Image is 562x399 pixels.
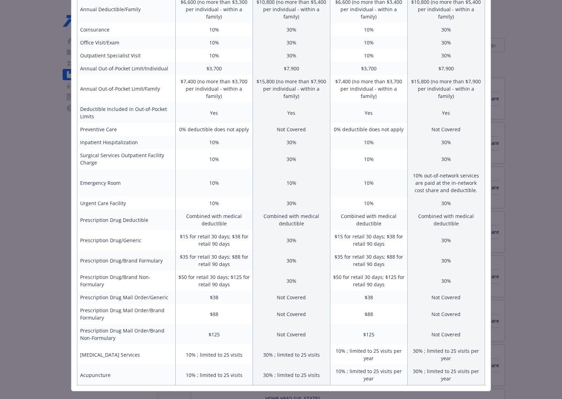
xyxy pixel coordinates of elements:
[330,123,407,136] td: 0% deductible does not apply
[330,304,407,324] td: $88
[175,169,253,197] td: 10%
[330,250,407,271] td: $35 for retail 30 days; $88 for retail 90 days
[330,197,407,210] td: 10%
[407,103,485,123] td: Yes
[330,103,407,123] td: Yes
[330,149,407,169] td: 10%
[175,365,253,385] td: 10% ; limited to 25 visits
[407,197,485,210] td: 30%
[253,36,330,49] td: 30%
[253,250,330,271] td: 30%
[253,103,330,123] td: Yes
[175,210,253,230] td: Combined with medical deductible
[175,250,253,271] td: $35 for retail 30 days; $88 for retail 90 days
[330,136,407,149] td: 10%
[175,149,253,169] td: 10%
[77,36,176,49] td: Office Visit/Exam
[253,324,330,344] td: Not Covered
[330,62,407,75] td: $3,700
[407,149,485,169] td: 30%
[175,123,253,136] td: 0% deductible does not apply
[77,49,176,62] td: Outpatient Specialist Visit
[77,324,176,344] td: Prescription Drug Mail Order/Brand Non-Formulary
[77,136,176,149] td: Inpatient Hospitalization
[407,230,485,250] td: 30%
[330,49,407,62] td: 10%
[175,197,253,210] td: 10%
[253,271,330,291] td: 30%
[330,230,407,250] td: $15 for retail 30 days; $38 for retail 90 days
[407,291,485,304] td: Not Covered
[407,49,485,62] td: 30%
[407,250,485,271] td: 30%
[77,271,176,291] td: Prescription Drug/Brand Non-Formulary
[407,62,485,75] td: $7,900
[330,324,407,344] td: $125
[330,23,407,36] td: 10%
[175,36,253,49] td: 10%
[253,23,330,36] td: 30%
[175,230,253,250] td: $15 for retail 30 days; $38 for retail 90 days
[253,197,330,210] td: 30%
[407,344,485,365] td: 30% ; limited to 25 visits per year
[77,169,176,197] td: Emergency Room
[330,169,407,197] td: 10%
[253,169,330,197] td: 10%
[330,36,407,49] td: 10%
[77,23,176,36] td: Coinsurance
[77,344,176,365] td: [MEDICAL_DATA] Services
[175,75,253,103] td: $7,400 (no more than $3,700 per individual - within a family)
[175,324,253,344] td: $125
[407,271,485,291] td: 30%
[253,49,330,62] td: 30%
[253,230,330,250] td: 30%
[407,210,485,230] td: Combined with medical deductible
[330,365,407,385] td: 10% ; limited to 25 visits per year
[330,210,407,230] td: Combined with medical deductible
[175,344,253,365] td: 10% ; limited to 25 visits
[407,169,485,197] td: 10% out-of-network services are paid at the in-network cost share and deductible.
[253,210,330,230] td: Combined with medical deductible
[77,365,176,385] td: Acupuncture
[77,250,176,271] td: Prescription Drug/Brand Formulary
[77,210,176,230] td: Prescription Drug Deductible
[175,304,253,324] td: $88
[175,23,253,36] td: 10%
[175,136,253,149] td: 10%
[77,62,176,75] td: Annual Out-of-Pocket Limit/Individual
[175,62,253,75] td: $3,700
[77,197,176,210] td: Urgent Care Facility
[330,75,407,103] td: $7,400 (no more than $3,700 per individual - within a family)
[175,271,253,291] td: $50 for retail 30 days; $125 for retail 90 days
[253,75,330,103] td: $15,800 (no more than $7,900 per individual - within a family)
[77,304,176,324] td: Prescription Drug Mail Order/Brand Formulary
[253,62,330,75] td: $7,900
[77,291,176,304] td: Prescription Drug Mail Order/Generic
[175,49,253,62] td: 10%
[407,123,485,136] td: Not Covered
[77,123,176,136] td: Preventive Care
[77,103,176,123] td: Deductible Included in Out-of-Pocket Limits
[407,324,485,344] td: Not Covered
[77,75,176,103] td: Annual Out-of-Pocket Limit/Family
[330,271,407,291] td: $50 for retail 30 days; $125 for retail 90 days
[330,344,407,365] td: 10% ; limited to 25 visits per year
[407,304,485,324] td: Not Covered
[175,291,253,304] td: $38
[77,230,176,250] td: Prescription Drug/Generic
[253,365,330,385] td: 30% ; limited to 25 visits
[253,344,330,365] td: 30% ; limited to 25 visits
[407,136,485,149] td: 30%
[253,291,330,304] td: Not Covered
[407,365,485,385] td: 30% ; limited to 25 visits per year
[253,304,330,324] td: Not Covered
[253,149,330,169] td: 30%
[253,123,330,136] td: Not Covered
[330,291,407,304] td: $38
[77,149,176,169] td: Surgical Services Outpatient Facility Charge
[407,36,485,49] td: 30%
[407,23,485,36] td: 30%
[253,136,330,149] td: 30%
[407,75,485,103] td: $15,800 (no more than $7,900 per individual - within a family)
[175,103,253,123] td: Yes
